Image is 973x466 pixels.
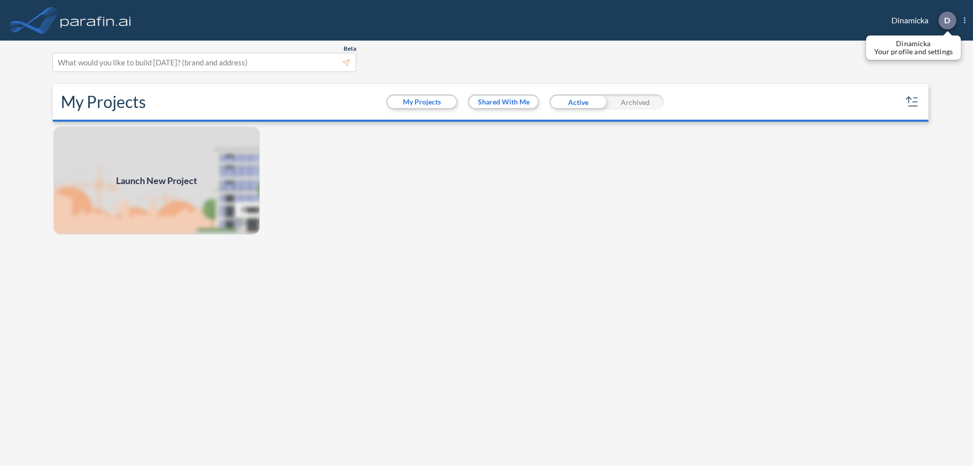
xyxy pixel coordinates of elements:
[61,92,146,112] h2: My Projects
[344,45,356,53] span: Beta
[874,48,953,56] p: Your profile and settings
[53,126,260,235] a: Launch New Project
[944,16,950,25] p: D
[549,94,607,110] div: Active
[388,96,456,108] button: My Projects
[876,12,965,29] div: Dinamicka
[607,94,664,110] div: Archived
[116,174,197,188] span: Launch New Project
[58,10,133,30] img: logo
[874,40,953,48] p: Dinamicka
[904,94,920,110] button: sort
[469,96,538,108] button: Shared With Me
[53,126,260,235] img: add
